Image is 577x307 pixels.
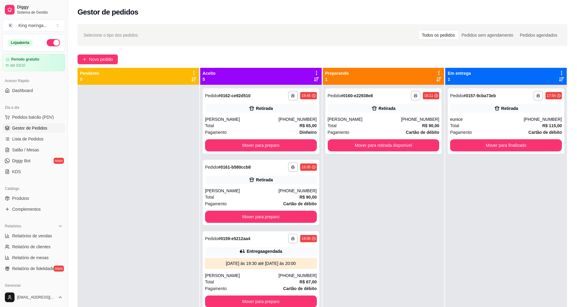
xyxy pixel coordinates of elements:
[78,7,138,17] h2: Gestor de pedidos
[450,116,524,122] div: eunice
[80,70,99,76] p: Pendente
[205,285,227,292] span: Pagamento
[256,177,273,183] div: Retirada
[328,116,401,122] div: [PERSON_NAME]
[12,147,39,153] span: Salão / Mesas
[283,286,317,291] strong: Cartão de débito
[463,93,496,98] strong: # 0157-9cba73eb
[218,236,250,241] strong: # 0159-e5212aa4
[501,105,518,111] div: Retirada
[205,93,218,98] span: Pedido
[89,56,113,63] span: Novo pedido
[205,211,317,223] button: Mover para preparo
[17,5,63,10] span: Diggy
[300,195,317,200] strong: R$ 90,00
[2,103,65,112] div: Dia a dia
[207,260,314,266] div: [DATE] às 19:30 até [DATE] às 20:00
[2,19,65,31] button: Select a team
[5,224,21,229] span: Relatórios
[218,93,250,98] strong: # 0162-ce92d510
[524,116,562,122] div: [PHONE_NUMBER]
[205,272,279,279] div: [PERSON_NAME]
[2,76,65,86] div: Acesso Rápido
[256,105,273,111] div: Retirada
[341,93,373,98] strong: # 0160-e22938e8
[8,39,33,46] div: Loja aberta
[328,129,350,136] span: Pagamento
[2,112,65,122] button: Pedidos balcão (PDV)
[80,76,99,82] p: 0
[2,123,65,133] a: Gestor de Pedidos
[2,145,65,155] a: Salão / Mesas
[2,204,65,214] a: Complementos
[12,244,51,250] span: Relatório de clientes
[2,290,65,305] button: [EMAIL_ADDRESS][DOMAIN_NAME]
[422,123,439,128] strong: R$ 90,00
[12,255,49,261] span: Relatório de mesas
[529,130,562,135] strong: Cartão de débito
[2,156,65,166] a: Diggy Botnovo
[12,206,41,212] span: Complementos
[12,125,47,131] span: Gestor de Pedidos
[84,32,138,38] span: Selecione o tipo dos pedidos
[301,93,310,98] div: 18:45
[458,31,516,39] div: Pedidos sem agendamento
[424,93,433,98] div: 18:11
[300,123,317,128] strong: R$ 65,00
[450,129,472,136] span: Pagamento
[205,200,227,207] span: Pagamento
[2,134,65,144] a: Lista de Pedidos
[203,76,216,82] p: 5
[328,122,337,129] span: Total
[2,86,65,95] a: Dashboard
[419,31,458,39] div: Todos os pedidos
[325,70,349,76] p: Preparando
[78,54,118,64] button: Novo pedido
[283,201,317,206] strong: Cartão de débito
[205,139,317,151] button: Mover para preparo
[450,122,459,129] span: Total
[247,248,282,254] div: Entrega agendada
[547,93,556,98] div: 17:54
[18,22,47,28] div: King maringa ...
[2,264,65,273] a: Relatório de fidelidadenovo
[12,266,54,272] span: Relatório de fidelidade
[328,93,341,98] span: Pedido
[205,188,279,194] div: [PERSON_NAME]
[450,139,562,151] button: Mover para finalizado
[2,167,65,177] a: KDS
[542,123,562,128] strong: R$ 115,00
[2,54,65,71] a: Período gratuitoaté 03/10
[205,129,227,136] span: Pagamento
[450,93,463,98] span: Pedido
[82,57,87,61] span: plus
[278,116,317,122] div: [PHONE_NUMBER]
[205,165,218,170] span: Pedido
[448,76,471,82] p: 1
[12,87,33,94] span: Dashboard
[47,39,60,46] button: Alterar Status
[325,76,349,82] p: 1
[12,195,29,201] span: Produtos
[11,57,39,62] article: Período gratuito
[379,105,396,111] div: Retirada
[17,295,55,300] span: [EMAIL_ADDRESS][DOMAIN_NAME]
[278,188,317,194] div: [PHONE_NUMBER]
[300,279,317,284] strong: R$ 67,00
[301,165,310,170] div: 18:35
[205,194,214,200] span: Total
[2,2,65,17] a: DiggySistema de Gestão
[10,63,25,68] article: até 03/10
[8,22,14,28] span: K
[301,236,310,241] div: 18:06
[12,169,21,175] span: KDS
[328,139,439,151] button: Mover para retirada disponível
[17,10,63,15] span: Sistema de Gestão
[12,136,44,142] span: Lista de Pedidos
[205,116,279,122] div: [PERSON_NAME]
[406,130,439,135] strong: Cartão de débito
[12,233,52,239] span: Relatórios de vendas
[278,272,317,279] div: [PHONE_NUMBER]
[218,165,250,170] strong: # 0161-b580ccb8
[12,158,31,164] span: Diggy Bot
